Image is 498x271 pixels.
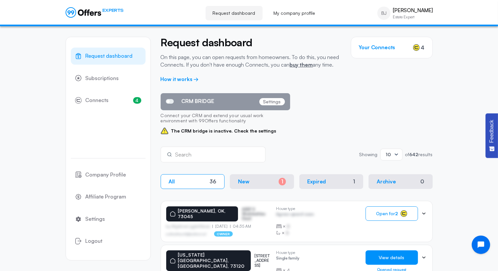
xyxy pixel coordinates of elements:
span: 4 [133,97,141,104]
span: 10 [386,152,391,157]
span: Request dashboard [86,52,133,60]
p: 04:35 AM [230,224,251,229]
p: House type [276,206,314,211]
a: Connects4 [71,92,146,109]
p: Agrwsv qwervf oiuns [276,212,314,218]
p: by Afgdsrwe Ljgjkdfsbvas [166,224,213,229]
p: All [169,178,175,185]
p: On this page, you can open requests from homeowners. To do this, you need Connects. If you don't ... [161,53,341,68]
div: 1 [279,178,286,185]
h2: Request dashboard [161,37,341,48]
a: How it works → [161,76,199,82]
a: EXPERTS [66,7,124,18]
strong: 2 [395,211,398,216]
span: Logout [86,237,103,245]
a: Company Profile [71,166,146,183]
span: 4 [421,44,425,52]
button: Feedback - Show survey [486,113,498,158]
div: × [276,223,314,230]
p: Connect your CRM and extend your usual work environment with 99Offers functionality [161,110,290,127]
div: × [276,230,314,236]
span: Open for [376,211,398,216]
p: ASDF S Sfasfdasfdas Dasd [242,207,271,221]
p: Estate Expert [393,15,433,19]
p: Single family [276,256,299,262]
button: Archive0 [369,174,433,189]
p: Showing [359,152,378,157]
p: asdfasdfasasfd@asdfasd.asf [166,232,207,236]
button: Expired1 [299,174,364,189]
a: buy them [290,61,313,68]
span: EXPERTS [103,7,124,13]
p: [US_STATE][GEOGRAPHIC_DATA], [GEOGRAPHIC_DATA], 73120 [178,252,247,269]
span: CRM BRIDGE [182,98,214,104]
span: Subscriptions [86,74,119,83]
div: 36 [209,178,216,185]
p: New [238,178,249,185]
strong: 642 [409,152,419,157]
p: [PERSON_NAME] [393,7,433,13]
a: Subscriptions [71,70,146,87]
p: owner [214,231,233,237]
p: [PERSON_NAME], OK, 73045 [178,208,234,219]
p: Settings [259,98,285,105]
span: Feedback [489,120,495,143]
span: Company Profile [86,171,126,179]
a: Settings [71,211,146,228]
span: Affiliate Program [86,193,127,201]
p: House type [276,250,299,255]
button: View details [366,250,418,265]
a: Request dashboard [71,48,146,65]
button: Open for2 [366,206,418,221]
div: 1 [353,178,355,185]
button: All36 [161,174,225,189]
span: Connects [86,96,109,105]
button: Logout [71,233,146,250]
a: Request dashboard [206,6,263,20]
p: [DATE] [212,224,230,229]
p: of results [405,152,433,157]
span: Settings [86,215,105,223]
p: Expired [308,178,326,185]
span: The CRM bridge is inactive. Check the settings [161,127,290,135]
p: [STREET_ADDRESS] [255,254,271,268]
p: Archive [377,178,396,185]
span: B [287,223,290,230]
h3: Your Connects [359,44,395,51]
span: B [286,230,289,236]
span: BJ [381,10,387,16]
button: New1 [230,174,294,189]
a: Affiliate Program [71,188,146,205]
a: My company profile [267,6,323,20]
div: 0 [421,178,425,185]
